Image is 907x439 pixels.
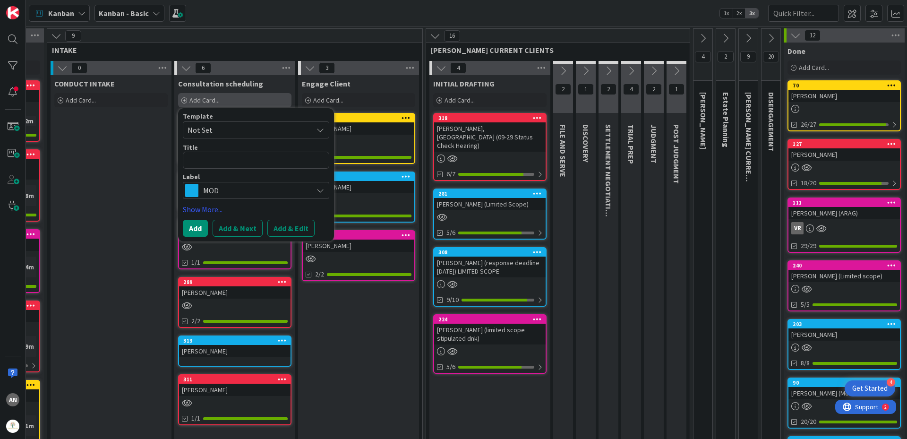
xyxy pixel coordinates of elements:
[438,316,546,323] div: 224
[801,300,810,310] span: 5/5
[788,387,900,399] div: [PERSON_NAME] (Mod)
[434,189,546,210] div: 281[PERSON_NAME] (Limited Scope)
[307,115,414,121] div: 317
[721,92,731,147] span: Estate Planning
[267,220,315,237] button: Add & Edit
[787,46,805,56] span: Done
[65,30,81,42] span: 9
[788,261,900,282] div: 240[PERSON_NAME] (Limited scope)
[558,124,568,177] span: FILE AND SERVE
[313,96,343,104] span: Add Card...
[791,222,804,234] div: VR
[307,232,414,239] div: 315
[744,92,753,215] span: VICTOR CURRENT CLIENTS
[179,375,291,384] div: 311
[434,248,546,277] div: 308[PERSON_NAME] (response deadline [DATE]) LIMITED SCOPE
[183,376,291,383] div: 311
[793,141,900,147] div: 127
[302,79,351,88] span: Engage Client
[788,207,900,219] div: [PERSON_NAME] (ARAG)
[66,96,96,104] span: Add Card...
[431,45,678,55] span: KRISTI CURRENT CLIENTS
[6,393,19,406] div: AN
[646,84,662,95] span: 2
[434,122,546,152] div: [PERSON_NAME], [GEOGRAPHIC_DATA] (09-29 Status Check Hearing)
[793,82,900,89] div: 70
[600,84,616,95] span: 2
[623,84,639,95] span: 4
[434,324,546,344] div: [PERSON_NAME] (limited scope stipulated dnk)
[887,378,895,387] div: 4
[183,279,291,285] div: 289
[788,198,900,207] div: 111
[188,124,306,136] span: Not Set
[54,79,115,88] span: CONDUCT INTAKE
[604,124,613,224] span: SETTLEMENT NEGOTIATIONS
[20,1,43,13] span: Support
[581,124,590,162] span: DISCOVERY
[672,124,681,184] span: POST JUDGMENT
[52,45,411,55] span: INTAKE
[434,189,546,198] div: 281
[695,51,711,62] span: 4
[578,84,594,95] span: 1
[788,90,900,102] div: [PERSON_NAME]
[845,380,895,396] div: Open Get Started checklist, remaining modules: 4
[179,278,291,286] div: 289
[788,140,900,148] div: 127
[763,51,779,62] span: 20
[788,379,900,387] div: 90
[699,92,708,149] span: KRISTI PROBATE
[718,51,734,62] span: 2
[446,228,455,238] span: 5/6
[788,320,900,341] div: 203[PERSON_NAME]
[438,249,546,256] div: 308
[303,231,414,252] div: 315[PERSON_NAME]
[179,336,291,357] div: 313[PERSON_NAME]
[183,204,329,215] a: Show More...
[801,358,810,368] span: 8/8
[183,173,200,180] span: Label
[434,114,546,152] div: 318[PERSON_NAME], [GEOGRAPHIC_DATA] (09-29 Status Check Hearing)
[434,114,546,122] div: 318
[307,173,414,180] div: 301
[303,240,414,252] div: [PERSON_NAME]
[788,379,900,399] div: 90[PERSON_NAME] (Mod)
[434,257,546,277] div: [PERSON_NAME] (response deadline [DATE]) LIMITED SCOPE
[788,270,900,282] div: [PERSON_NAME] (Limited scope)
[767,92,776,152] span: DISENGAGEMENT
[745,9,758,18] span: 3x
[720,9,733,18] span: 1x
[48,8,74,19] span: Kanban
[852,384,888,393] div: Get Started
[179,286,291,299] div: [PERSON_NAME]
[183,113,213,120] span: Template
[178,79,263,88] span: Consultation scheduling
[788,81,900,90] div: 70
[788,198,900,219] div: 111[PERSON_NAME] (ARAG)
[733,9,745,18] span: 2x
[179,345,291,357] div: [PERSON_NAME]
[793,262,900,269] div: 240
[788,140,900,161] div: 127[PERSON_NAME]
[445,96,475,104] span: Add Card...
[6,6,19,19] img: Visit kanbanzone.com
[793,379,900,386] div: 90
[203,184,308,197] span: MOD
[433,79,495,88] span: INITIAL DRAFTING
[788,320,900,328] div: 203
[191,316,200,326] span: 2/2
[801,241,816,251] span: 29/29
[801,417,816,427] span: 20/20
[446,362,455,372] span: 5/6
[71,62,87,74] span: 0
[801,178,816,188] span: 18/20
[303,181,414,193] div: [PERSON_NAME]
[450,62,466,74] span: 4
[438,115,546,121] div: 318
[303,114,414,122] div: 317
[788,222,900,234] div: VR
[740,51,756,62] span: 9
[434,198,546,210] div: [PERSON_NAME] (Limited Scope)
[768,5,839,22] input: Quick Filter...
